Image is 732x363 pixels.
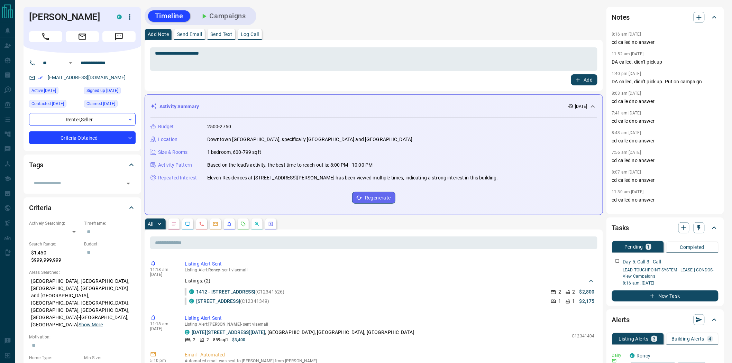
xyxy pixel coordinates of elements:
p: Budget [158,123,174,130]
p: All [148,222,153,226]
p: 2 [207,337,209,343]
p: Location [158,136,177,143]
p: Home Type: [29,355,81,361]
svg: Listing Alerts [227,221,232,227]
svg: Calls [199,221,204,227]
p: cd calle dno answer [612,137,719,145]
button: Regenerate [352,192,395,204]
p: 8:16 am [DATE] [612,32,641,37]
p: Building Alerts [672,336,705,341]
div: Tags [29,157,136,173]
p: 8:43 am [DATE] [612,130,641,135]
p: 11:18 am [150,322,174,326]
div: Tasks [612,220,719,236]
svg: Opportunities [254,221,260,227]
p: $2,800 [579,288,595,296]
p: $3,400 [232,337,246,343]
a: [STREET_ADDRESS] [196,298,240,304]
div: Activity Summary[DATE] [150,100,597,113]
p: 1 [559,298,561,305]
p: 1 [573,298,575,305]
svg: Emails [213,221,218,227]
p: Timeframe: [84,220,136,226]
div: Tue Feb 18 2020 [84,87,136,96]
button: New Task [612,290,719,301]
h2: Tags [29,159,43,170]
p: cd calle dno answer [612,98,719,105]
p: DA called, didn't pick up [612,58,719,66]
p: Email - Automated [185,351,595,359]
span: Contacted [DATE] [31,100,64,107]
p: cd called no answer [612,39,719,46]
span: Roncy [209,268,220,272]
div: Thu Jul 31 2025 [29,87,81,96]
div: Listings: (2) [185,274,595,287]
span: [PERSON_NAME] [209,322,241,327]
p: Log Call [241,32,259,37]
p: Search Range: [29,241,81,247]
p: Activity Summary [159,103,199,110]
button: Timeline [148,10,190,22]
svg: Agent Actions [268,221,274,227]
p: [DATE] [150,272,174,277]
button: Add [571,74,597,85]
p: Budget: [84,241,136,247]
p: Listing Alert : - sent via email [185,268,595,272]
p: $1,450 - $999,999,999 [29,247,81,266]
svg: Lead Browsing Activity [185,221,191,227]
h2: Criteria [29,202,52,213]
a: [EMAIL_ADDRESS][DOMAIN_NAME] [48,75,126,80]
p: Downtown [GEOGRAPHIC_DATA], specifically [GEOGRAPHIC_DATA] and [GEOGRAPHIC_DATA] [207,136,413,143]
h2: Alerts [612,314,630,325]
div: condos.ca [117,15,122,19]
div: Tue Feb 18 2020 [84,100,136,110]
span: Email [66,31,99,42]
p: 1:40 pm [DATE] [612,71,641,76]
p: Areas Searched: [29,269,136,276]
p: Repeated Interest [158,174,197,181]
p: 8:07 am [DATE] [612,170,641,175]
p: Based on the lead's activity, the best time to reach out is: 8:00 PM - 10:00 PM [207,161,373,169]
p: $2,175 [579,298,595,305]
p: 1:15 pm [DATE] [612,209,641,214]
p: 5:10 pm [150,358,174,363]
p: Send Text [210,32,232,37]
p: 8:03 am [DATE] [612,91,641,96]
div: condos.ca [185,330,190,335]
p: Listing Alert Sent [185,315,595,322]
p: 4 [709,336,712,341]
p: cd calle dno answer [612,118,719,125]
p: Eleven Residences at [STREET_ADDRESS][PERSON_NAME] has been viewed multiple times, indicating a s... [207,174,498,181]
p: [GEOGRAPHIC_DATA], [GEOGRAPHIC_DATA], [GEOGRAPHIC_DATA], [GEOGRAPHIC_DATA] and [GEOGRAPHIC_DATA],... [29,276,136,331]
p: 859 sqft [213,337,228,343]
a: Roncy [637,353,651,359]
p: Listing Alert Sent [185,260,595,268]
p: 3 [653,336,656,341]
h1: [PERSON_NAME] [29,11,107,22]
a: [DATE][STREET_ADDRESS][DATE] [192,329,265,335]
p: 2 [573,288,575,296]
button: Open [123,179,133,188]
button: Show More [79,321,103,328]
div: Criteria [29,199,136,216]
p: Send Email [177,32,202,37]
p: 11:30 am [DATE] [612,189,644,194]
svg: Notes [171,221,177,227]
span: Call [29,31,62,42]
p: 2 [193,337,195,343]
div: condos.ca [189,289,194,294]
p: Listing Alerts [619,336,649,341]
p: DA called, didn't pick up. Put on campaign [612,78,719,85]
p: 7:41 am [DATE] [612,111,641,115]
p: Completed [680,245,705,250]
p: , [GEOGRAPHIC_DATA], [GEOGRAPHIC_DATA], [GEOGRAPHIC_DATA] [192,329,414,336]
p: Daily [612,352,626,359]
p: Day 5: Call 3 - Call [623,258,661,266]
p: Min Size: [84,355,136,361]
span: Active [DATE] [31,87,56,94]
p: Pending [624,244,643,249]
p: Size & Rooms [158,149,188,156]
p: cd called no answer [612,177,719,184]
span: Message [102,31,136,42]
svg: Requests [240,221,246,227]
